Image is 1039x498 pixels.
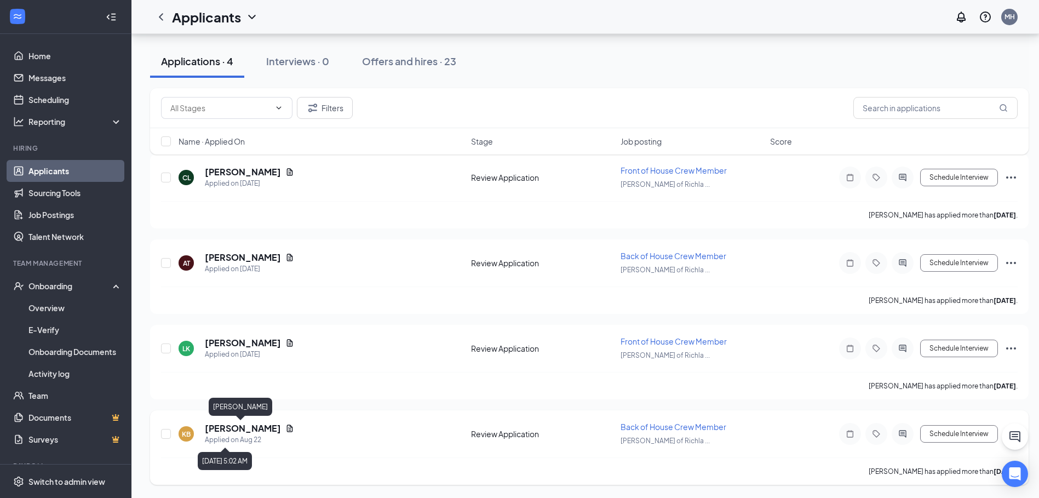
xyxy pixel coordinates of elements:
svg: Tag [870,259,883,267]
svg: Ellipses [1004,171,1018,184]
span: Front of House Crew Member [621,165,727,175]
span: Back of House Crew Member [621,422,726,432]
svg: Document [285,424,294,433]
svg: Note [843,344,857,353]
svg: Settings [13,476,24,487]
a: Sourcing Tools [28,182,122,204]
b: [DATE] [994,211,1016,219]
div: [PERSON_NAME] [209,398,272,416]
div: Applied on [DATE] [205,178,294,189]
button: Filter Filters [297,97,353,119]
div: Applications · 4 [161,54,233,68]
div: Reporting [28,116,123,127]
button: Schedule Interview [920,169,998,186]
a: Messages [28,67,122,89]
div: [DATE] 5:02 AM [198,452,252,470]
svg: Tag [870,430,883,438]
h5: [PERSON_NAME] [205,422,281,434]
a: Applicants [28,160,122,182]
div: Interviews · 0 [266,54,329,68]
button: Schedule Interview [920,340,998,357]
svg: ActiveChat [896,259,909,267]
h5: [PERSON_NAME] [205,337,281,349]
a: SurveysCrown [28,428,122,450]
div: Hiring [13,144,120,153]
a: Job Postings [28,204,122,226]
svg: ChatActive [1008,430,1021,443]
svg: ActiveChat [896,430,909,438]
svg: UserCheck [13,281,24,291]
b: [DATE] [994,382,1016,390]
svg: Document [285,253,294,262]
button: Schedule Interview [920,254,998,272]
a: Talent Network [28,226,122,248]
svg: Note [843,173,857,182]
h1: Applicants [172,8,241,26]
svg: Collapse [106,12,117,22]
div: Team Management [13,259,120,268]
div: LK [182,344,190,353]
a: Home [28,45,122,67]
a: Onboarding Documents [28,341,122,363]
button: ChatActive [1002,423,1028,450]
svg: QuestionInfo [979,10,992,24]
h5: [PERSON_NAME] [205,251,281,264]
span: Stage [471,136,493,147]
div: Review Application [471,257,614,268]
span: [PERSON_NAME] of Richla ... [621,266,710,274]
svg: Filter [306,101,319,115]
svg: Tag [870,344,883,353]
a: Team [28,385,122,407]
svg: ChevronDown [274,104,283,112]
div: Switch to admin view [28,476,105,487]
svg: Document [285,339,294,347]
svg: Ellipses [1004,342,1018,355]
svg: Analysis [13,116,24,127]
svg: WorkstreamLogo [12,11,23,22]
div: Offers and hires · 23 [362,54,456,68]
p: [PERSON_NAME] has applied more than . [869,381,1018,391]
span: Back of House Crew Member [621,251,726,261]
span: Score [770,136,792,147]
p: [PERSON_NAME] has applied more than . [869,210,1018,220]
svg: Note [843,259,857,267]
div: Review Application [471,428,614,439]
svg: Document [285,168,294,176]
h5: [PERSON_NAME] [205,166,281,178]
span: [PERSON_NAME] of Richla ... [621,437,710,445]
svg: ActiveChat [896,344,909,353]
div: Payroll [13,461,120,471]
div: Applied on [DATE] [205,349,294,360]
a: Scheduling [28,89,122,111]
svg: ChevronLeft [154,10,168,24]
div: CL [182,173,191,182]
input: All Stages [170,102,270,114]
span: Front of House Crew Member [621,336,727,346]
span: Job posting [621,136,662,147]
a: Activity log [28,363,122,385]
div: Review Application [471,172,614,183]
div: Open Intercom Messenger [1002,461,1028,487]
svg: Ellipses [1004,256,1018,270]
a: DocumentsCrown [28,407,122,428]
div: Review Application [471,343,614,354]
button: Schedule Interview [920,425,998,443]
svg: ActiveChat [896,173,909,182]
b: [DATE] [994,467,1016,476]
div: Applied on [DATE] [205,264,294,274]
svg: MagnifyingGlass [999,104,1008,112]
a: Overview [28,297,122,319]
span: [PERSON_NAME] of Richla ... [621,351,710,359]
b: [DATE] [994,296,1016,305]
p: [PERSON_NAME] has applied more than . [869,467,1018,476]
svg: Notifications [955,10,968,24]
p: [PERSON_NAME] has applied more than . [869,296,1018,305]
div: AT [183,259,190,268]
svg: ChevronDown [245,10,259,24]
div: MH [1004,12,1015,21]
span: [PERSON_NAME] of Richla ... [621,180,710,188]
svg: Note [843,430,857,438]
div: Onboarding [28,281,113,291]
a: E-Verify [28,319,122,341]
